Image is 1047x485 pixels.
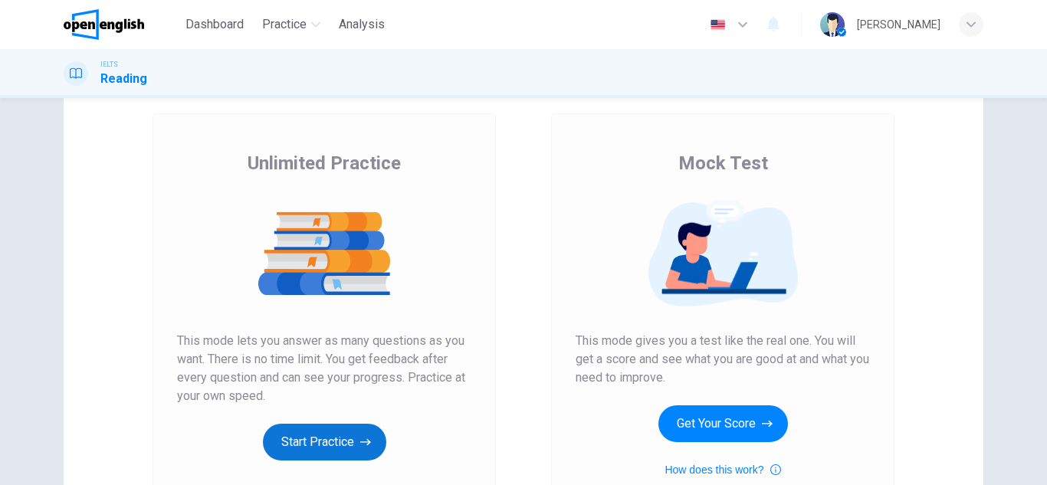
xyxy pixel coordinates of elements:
button: Practice [256,11,327,38]
button: Dashboard [179,11,250,38]
a: OpenEnglish logo [64,9,179,40]
div: [PERSON_NAME] [857,15,940,34]
img: Profile picture [820,12,845,37]
img: en [708,19,727,31]
button: How does this work? [665,460,780,479]
span: Analysis [339,15,385,34]
span: This mode gives you a test like the real one. You will get a score and see what you are good at a... [576,332,870,387]
span: IELTS [100,59,118,70]
span: Dashboard [185,15,244,34]
button: Start Practice [263,424,386,460]
span: Mock Test [678,151,768,175]
img: OpenEnglish logo [64,9,144,40]
button: Get Your Score [658,405,788,442]
h1: Reading [100,70,147,88]
span: Practice [262,15,307,34]
span: This mode lets you answer as many questions as you want. There is no time limit. You get feedback... [177,332,471,405]
button: Analysis [333,11,391,38]
span: Unlimited Practice [248,151,401,175]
